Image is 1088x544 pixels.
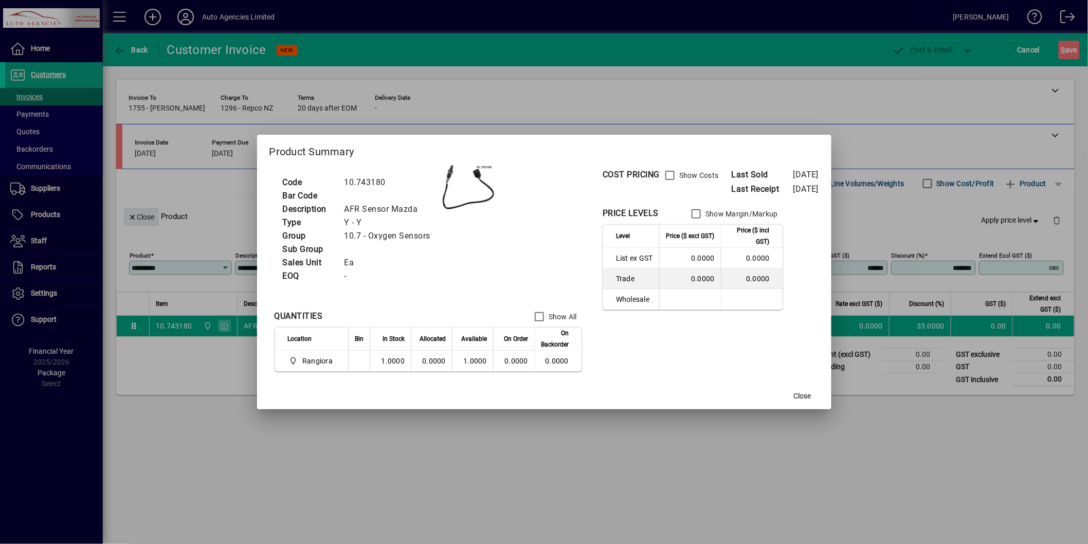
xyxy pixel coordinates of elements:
[288,355,337,367] span: Rangiora
[541,328,569,350] span: On Backorder
[443,165,494,209] img: contain
[666,230,715,242] span: Price ($ excl GST)
[721,248,783,268] td: 0.0000
[603,207,659,220] div: PRICE LEVELS
[728,225,770,247] span: Price ($ incl GST)
[278,216,339,229] td: Type
[278,256,339,269] td: Sales Unit
[411,351,452,371] td: 0.0000
[616,294,653,304] span: Wholesale
[288,333,312,344] span: Location
[616,253,653,263] span: List ex GST
[339,203,443,216] td: AFR Sensor Mazda
[383,333,405,344] span: In Stock
[278,176,339,189] td: Code
[302,356,333,366] span: Rangiora
[339,229,443,243] td: 10.7 - Oxygen Sensors
[793,184,819,194] span: [DATE]
[794,391,811,402] span: Close
[420,333,446,344] span: Allocated
[504,333,528,344] span: On Order
[452,351,493,371] td: 1.0000
[257,135,831,165] h2: Product Summary
[339,216,443,229] td: Y - Y
[534,351,582,371] td: 0.0000
[505,357,529,365] span: 0.0000
[786,387,819,405] button: Close
[721,268,783,289] td: 0.0000
[275,310,323,322] div: QUANTITIES
[278,269,339,283] td: EOQ
[732,183,793,195] span: Last Receipt
[659,268,721,289] td: 0.0000
[461,333,487,344] span: Available
[793,170,819,179] span: [DATE]
[659,248,721,268] td: 0.0000
[603,169,660,181] div: COST PRICING
[370,351,411,371] td: 1.0000
[616,274,653,284] span: Trade
[278,229,339,243] td: Group
[339,176,443,189] td: 10.743180
[355,333,364,344] span: Bin
[278,243,339,256] td: Sub Group
[616,230,630,242] span: Level
[278,203,339,216] td: Description
[547,312,577,322] label: Show All
[278,189,339,203] td: Bar Code
[339,256,443,269] td: Ea
[339,269,443,283] td: -
[703,209,778,219] label: Show Margin/Markup
[732,169,793,181] span: Last Sold
[677,170,719,180] label: Show Costs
